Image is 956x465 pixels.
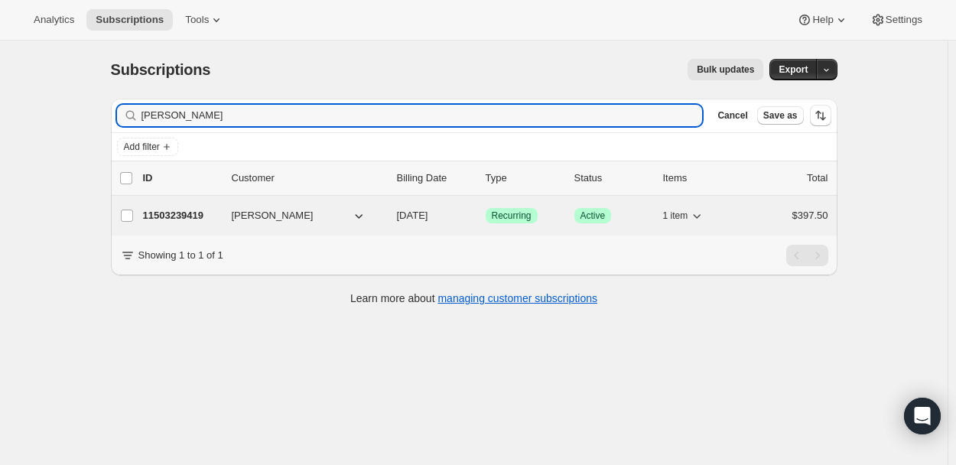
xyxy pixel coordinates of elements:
div: IDCustomerBilling DateTypeStatusItemsTotal [143,171,828,186]
span: $397.50 [792,210,828,221]
div: Items [663,171,740,186]
button: Export [769,59,817,80]
span: Subscriptions [111,61,211,78]
p: Total [807,171,828,186]
div: Type [486,171,562,186]
span: Add filter [124,141,160,153]
span: Active [580,210,606,222]
button: Bulk updates [688,59,763,80]
span: [PERSON_NAME] [232,208,314,223]
button: Tools [176,9,233,31]
span: Cancel [717,109,747,122]
span: Settings [886,14,922,26]
span: Recurring [492,210,532,222]
button: 1 item [663,205,705,226]
p: Learn more about [350,291,597,306]
button: Settings [861,9,932,31]
div: Open Intercom Messenger [904,398,941,434]
p: ID [143,171,219,186]
p: Customer [232,171,385,186]
a: managing customer subscriptions [437,292,597,304]
div: 11503239419[PERSON_NAME][DATE]SuccessRecurringSuccessActive1 item$397.50 [143,205,828,226]
button: Add filter [117,138,178,156]
button: Subscriptions [86,9,173,31]
button: Sort the results [810,105,831,126]
button: Save as [757,106,804,125]
span: Subscriptions [96,14,164,26]
span: Bulk updates [697,63,754,76]
p: Showing 1 to 1 of 1 [138,248,223,263]
button: Help [788,9,857,31]
span: Export [779,63,808,76]
span: Analytics [34,14,74,26]
button: Cancel [711,106,753,125]
span: Tools [185,14,209,26]
span: 1 item [663,210,688,222]
p: Billing Date [397,171,473,186]
span: Help [812,14,833,26]
nav: Pagination [786,245,828,266]
input: Filter subscribers [141,105,703,126]
span: [DATE] [397,210,428,221]
button: Analytics [24,9,83,31]
button: [PERSON_NAME] [223,203,376,228]
p: Status [574,171,651,186]
p: 11503239419 [143,208,219,223]
span: Save as [763,109,798,122]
